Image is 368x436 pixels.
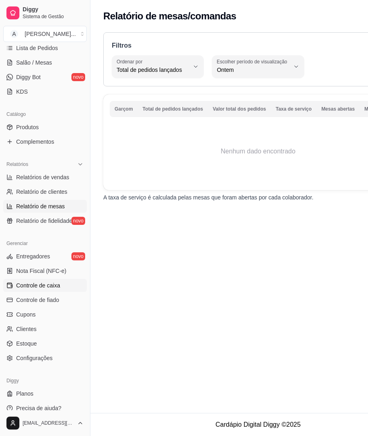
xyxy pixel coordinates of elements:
[16,202,65,210] span: Relatório de mesas
[316,101,360,117] th: Mesas abertas
[117,66,189,74] span: Total de pedidos lançados
[3,387,87,400] a: Planos
[117,58,145,65] label: Ordenar por
[3,121,87,134] a: Produtos
[16,390,33,398] span: Planos
[16,217,72,225] span: Relatório de fidelidade
[16,340,37,348] span: Estoque
[16,296,59,304] span: Controle de fiado
[16,404,61,412] span: Precisa de ajuda?
[3,293,87,306] a: Controle de fiado
[3,71,87,84] a: Diggy Botnovo
[16,252,50,260] span: Entregadores
[3,171,87,184] a: Relatórios de vendas
[16,138,54,146] span: Complementos
[3,264,87,277] a: Nota Fiscal (NFC-e)
[3,279,87,292] a: Controle de caixa
[16,267,66,275] span: Nota Fiscal (NFC-e)
[3,85,87,98] a: KDS
[3,323,87,335] a: Clientes
[217,66,289,74] span: Ontem
[217,58,290,65] label: Escolher período de visualização
[16,310,36,319] span: Cupons
[3,308,87,321] a: Cupons
[16,44,58,52] span: Lista de Pedidos
[16,354,52,362] span: Configurações
[16,59,52,67] span: Salão / Mesas
[3,413,87,433] button: [EMAIL_ADDRESS][DOMAIN_NAME]
[10,30,18,38] span: A
[3,200,87,213] a: Relatório de mesas
[16,73,41,81] span: Diggy Bot
[3,352,87,365] a: Configurações
[208,101,271,117] th: Valor total dos pedidos
[3,135,87,148] a: Complementos
[25,30,76,38] div: [PERSON_NAME] ...
[271,101,316,117] th: Taxa de serviço
[16,123,39,131] span: Produtos
[110,101,138,117] th: Garçom
[3,3,87,23] a: DiggySistema de Gestão
[3,108,87,121] div: Catálogo
[3,250,87,263] a: Entregadoresnovo
[23,13,84,20] span: Sistema de Gestão
[3,56,87,69] a: Salão / Mesas
[103,10,236,23] h2: Relatório de mesas/comandas
[3,237,87,250] div: Gerenciar
[16,281,60,289] span: Controle de caixa
[16,188,67,196] span: Relatório de clientes
[16,173,69,181] span: Relatórios de vendas
[3,42,87,55] a: Lista de Pedidos
[16,88,28,96] span: KDS
[3,374,87,387] div: Diggy
[138,101,208,117] th: Total de pedidos lançados
[212,55,304,78] button: Escolher período de visualizaçãoOntem
[23,420,74,426] span: [EMAIL_ADDRESS][DOMAIN_NAME]
[6,161,28,168] span: Relatórios
[16,325,37,333] span: Clientes
[3,185,87,198] a: Relatório de clientes
[3,214,87,227] a: Relatório de fidelidadenovo
[3,337,87,350] a: Estoque
[3,402,87,415] a: Precisa de ajuda?
[112,55,204,78] button: Ordenar porTotal de pedidos lançados
[3,26,87,42] button: Select a team
[23,6,84,13] span: Diggy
